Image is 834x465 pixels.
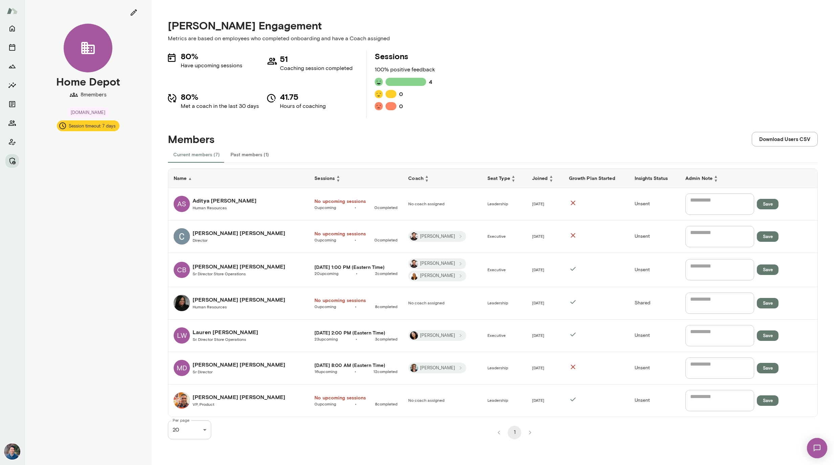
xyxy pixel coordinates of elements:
span: ▲ [336,174,340,178]
h4: Home Depot [56,75,120,88]
table: companies table [168,169,817,417]
span: Leadership [487,365,508,370]
span: • [314,336,397,342]
h6: Admin Note [685,174,812,182]
p: 8 members [81,91,107,99]
span: Leadership [487,201,508,206]
h6: No upcoming sessions [314,198,397,205]
p: Metrics are based on employees who completed onboarding and have a Coach assigned [168,34,818,43]
td: Unsent [629,320,680,352]
span: Sr. Director Store Operations [193,337,246,342]
h4: Members [168,133,215,145]
a: Paul Burke[PERSON_NAME] [PERSON_NAME]VP, Product [174,392,304,409]
span: Leadership [487,398,508,402]
h5: 41.75 [280,91,326,102]
span: 0 upcoming [314,304,336,309]
p: 100 % positive feedback [375,66,435,74]
a: Dee Crawford[PERSON_NAME] [PERSON_NAME]Human Resources [174,295,304,311]
img: Cecil Payne [174,228,190,245]
a: ASAditya [PERSON_NAME]Human Resources [174,196,304,212]
a: [DATE] 1:00 PM (Eastern Time) [314,264,397,271]
a: 0upcoming [314,205,336,210]
a: CB[PERSON_NAME] [PERSON_NAME]Sr Director Store Operations [174,262,304,278]
button: Save [757,395,778,406]
span: Leadership [487,300,508,305]
span: • [314,401,397,406]
div: Albert Villarde[PERSON_NAME] [408,231,466,242]
span: ▼ [549,178,553,182]
button: Insights [5,78,19,92]
span: [DATE] [532,333,544,338]
a: 0completed [374,205,397,210]
a: MD[PERSON_NAME] [PERSON_NAME]Sr Director [174,360,304,376]
span: [DOMAIN_NAME] [67,109,109,116]
img: Albert Villarde [410,232,418,240]
span: 0 upcoming [314,205,336,210]
h6: [PERSON_NAME] [PERSON_NAME] [193,229,285,237]
span: 0 completed [374,205,397,210]
div: AS [174,196,190,212]
a: 0upcoming [314,401,336,406]
nav: pagination navigation [491,426,538,439]
a: 0completed [374,237,397,242]
div: Jennifer Alvarez[PERSON_NAME] [408,363,466,373]
a: No upcoming sessions [314,230,397,237]
h6: Sessions [314,174,397,182]
h6: [PERSON_NAME] [PERSON_NAME] [193,262,285,271]
h5: 80% [181,51,242,62]
span: ▲ [714,174,718,178]
a: 8completed [375,304,397,309]
span: VP, Product [193,402,214,406]
td: Unsent [629,253,680,287]
td: Unsent [629,188,680,220]
a: 0upcoming [314,237,336,242]
span: • [314,304,397,309]
button: Manage [5,154,19,168]
p: Hours of coaching [280,102,326,110]
span: • [314,271,397,276]
a: LWLauren [PERSON_NAME]Sr. Director Store Operations [174,327,304,344]
h4: [PERSON_NAME] Engagement [168,19,818,32]
div: LW [174,327,190,344]
span: ▼ [714,178,718,182]
button: Past members (1) [225,146,274,163]
a: [DATE] 8:00 AM (Eastern Time) [314,362,397,369]
span: Director [193,238,207,242]
a: 2completed [375,271,397,276]
a: 16upcoming [314,369,337,374]
span: [DATE] [532,267,544,272]
span: 8 completed [375,401,397,406]
span: 16 upcoming [314,369,337,374]
h6: Name [174,175,304,182]
span: • [314,237,397,242]
h5: 80% [181,91,259,102]
img: Dee Crawford [174,295,190,311]
span: ▲ [425,174,429,178]
img: Mento [7,4,18,17]
h6: Joined [532,174,558,182]
span: Human Resources [193,205,227,210]
a: 20upcoming [314,271,338,276]
img: Paul Burke [174,392,190,409]
span: 0 completed [374,237,397,242]
span: Human Resources [193,304,227,309]
h6: No upcoming sessions [314,297,397,304]
span: ▼ [336,178,340,182]
button: page 1 [508,426,521,439]
span: 0 upcoming [314,237,336,242]
span: ▲ [188,176,192,181]
h6: [PERSON_NAME] [PERSON_NAME] [193,296,285,304]
button: Current members (7) [168,146,225,163]
span: • [314,205,397,210]
a: 3completed [375,336,397,342]
button: edit [127,5,141,20]
button: Save [757,199,778,209]
span: [PERSON_NAME] [416,273,459,279]
td: Unsent [629,352,680,385]
a: [DATE] 2:00 PM (Eastern Time) [314,329,397,336]
div: 20 [168,420,211,439]
div: Albert Villarde[PERSON_NAME] [408,258,466,269]
span: No coach assigned [408,201,444,206]
button: Growth Plan [5,60,19,73]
